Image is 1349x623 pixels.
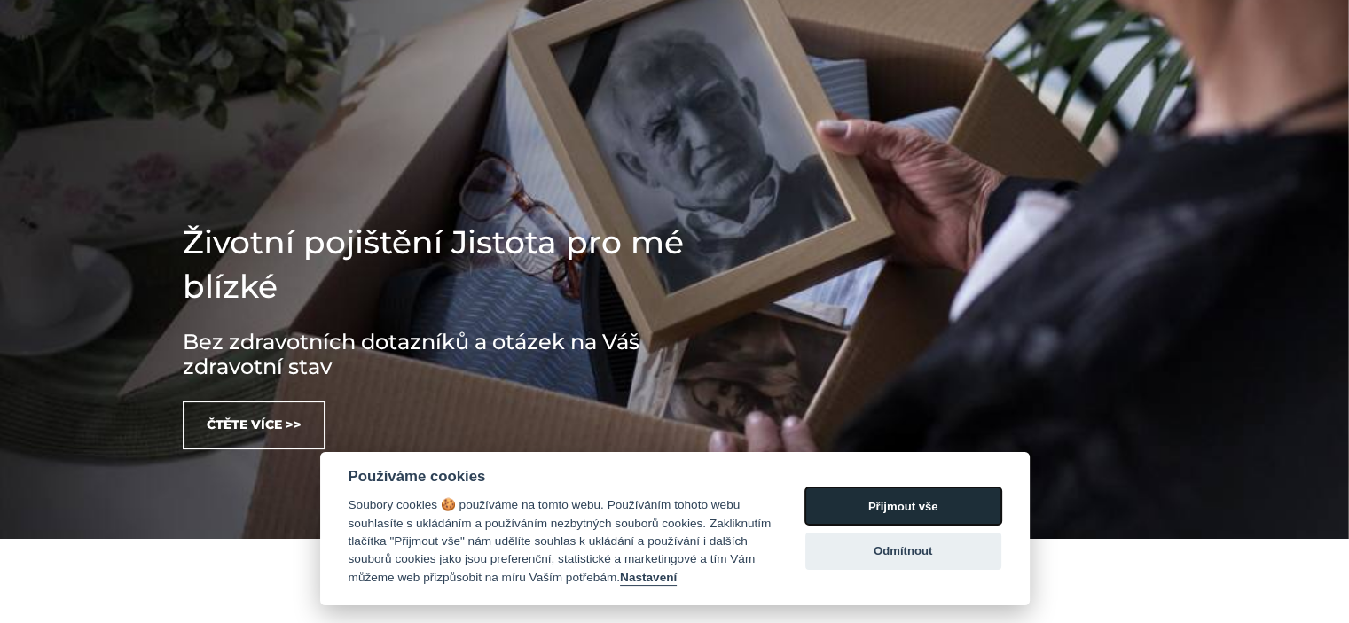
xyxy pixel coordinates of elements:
[349,468,772,486] div: Používáme cookies
[183,401,325,449] a: Čtěte více >>
[805,533,1001,570] button: Odmítnout
[805,487,1001,525] button: Přijmout vše
[183,330,715,379] h3: Bez zdravotních dotazníků a otázek na Váš zdravotní stav
[620,571,677,586] button: Nastavení
[349,496,772,587] div: Soubory cookies 🍪 používáme na tomto webu. Používáním tohoto webu souhlasíte s ukládáním a použív...
[183,220,715,308] h1: Životní pojištění Jistota pro mé blízké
